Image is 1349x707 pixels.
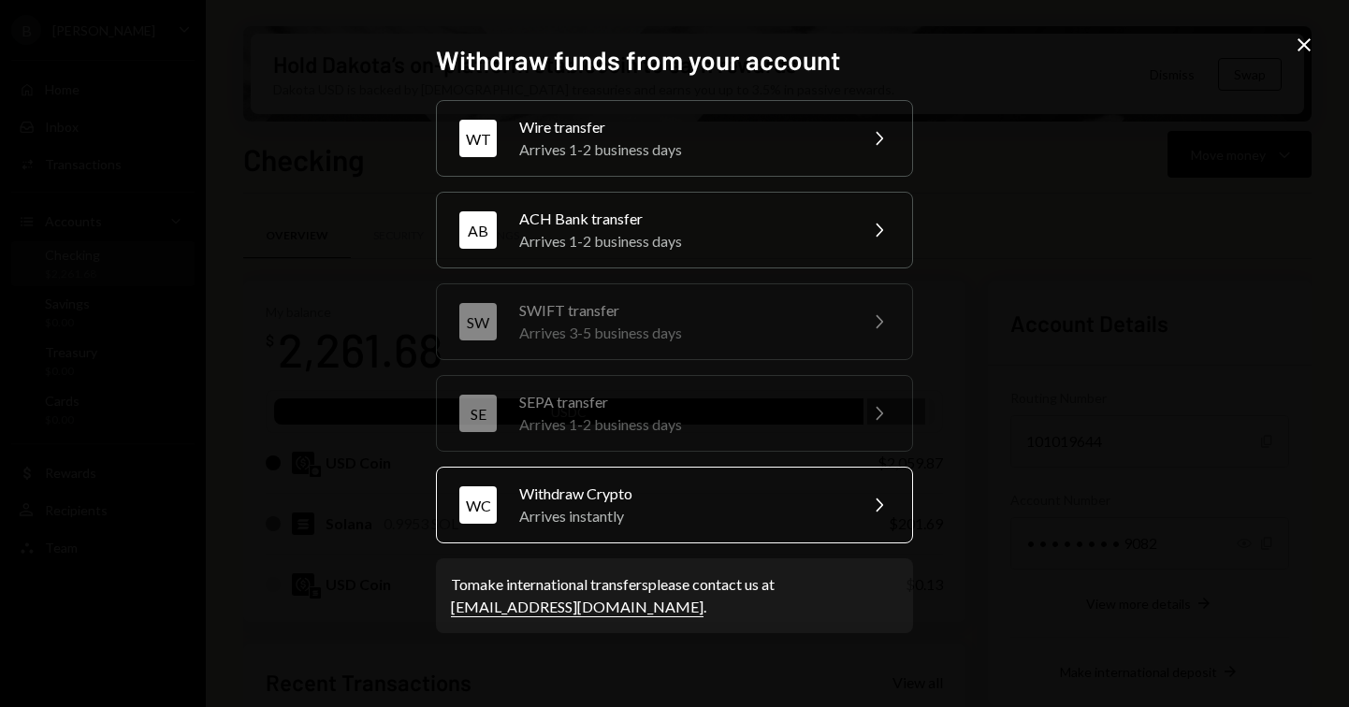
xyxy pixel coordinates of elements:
div: SW [459,303,497,340]
div: Arrives 1-2 business days [519,138,845,161]
div: SWIFT transfer [519,299,845,322]
button: SWSWIFT transferArrives 3-5 business days [436,283,913,360]
div: Wire transfer [519,116,845,138]
a: [EMAIL_ADDRESS][DOMAIN_NAME] [451,598,704,617]
div: ACH Bank transfer [519,208,845,230]
div: Withdraw Crypto [519,483,845,505]
div: Arrives 1-2 business days [519,413,845,436]
div: SEPA transfer [519,391,845,413]
div: Arrives 3-5 business days [519,322,845,344]
div: WC [459,486,497,524]
div: Arrives 1-2 business days [519,230,845,252]
div: SE [459,395,497,432]
div: WT [459,120,497,157]
div: To make international transfers please contact us at . [451,573,898,618]
div: AB [459,211,497,249]
button: ABACH Bank transferArrives 1-2 business days [436,192,913,268]
h2: Withdraw funds from your account [436,42,913,79]
button: WTWire transferArrives 1-2 business days [436,100,913,177]
button: SESEPA transferArrives 1-2 business days [436,375,913,452]
div: Arrives instantly [519,505,845,527]
button: WCWithdraw CryptoArrives instantly [436,467,913,543]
